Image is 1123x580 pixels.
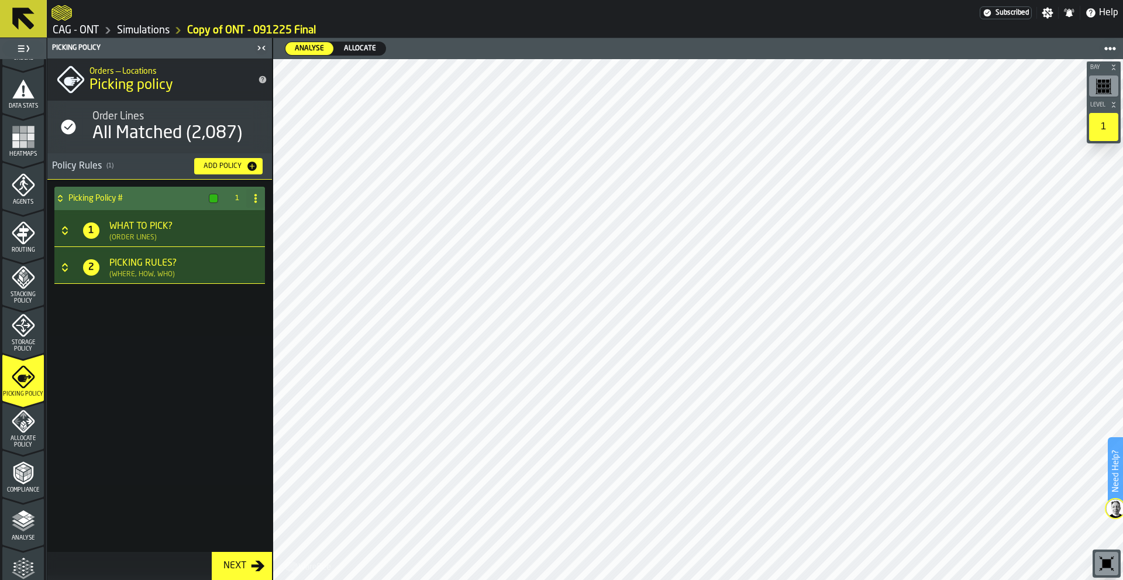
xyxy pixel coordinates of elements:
[275,554,342,578] a: logo-header
[1099,6,1118,20] span: Help
[84,260,99,274] span: 2
[47,153,272,180] h3: title-section-[object Object]
[47,101,272,153] div: stat-Order Lines
[54,210,265,247] h3: title-section-[object Object]
[2,66,44,113] li: menu Data Stats
[2,391,44,397] span: Picking Policy
[2,498,44,545] li: menu Analyse
[2,339,44,352] span: Storage Policy
[117,24,170,37] a: link-to-/wh/i/81126f66-c9dd-4fd0-bd4b-ffd618919ba4
[1087,99,1121,111] button: button-
[47,59,272,101] div: title-Picking policy
[212,552,272,580] button: button-Next
[2,210,44,257] li: menu Routing
[2,199,44,205] span: Agents
[2,18,44,65] li: menu Orders
[2,103,44,109] span: Data Stats
[1097,554,1116,573] svg: Reset zoom and position
[2,291,44,304] span: Stacking Policy
[2,151,44,157] span: Heatmaps
[92,123,242,144] div: All Matched (2,087)
[1087,111,1121,143] div: button-toolbar-undefined
[109,270,175,279] div: (Where, How, Who)
[285,42,333,55] div: thumb
[980,6,1032,19] a: link-to-/wh/i/81126f66-c9dd-4fd0-bd4b-ffd618919ba4/settings/billing
[334,42,386,56] label: button-switch-multi-Allocate
[1087,73,1121,99] div: button-toolbar-undefined
[980,6,1032,19] div: Menu Subscription
[339,43,381,54] span: Allocate
[1093,550,1121,578] div: button-toolbar-undefined
[2,247,44,253] span: Routing
[109,256,177,270] div: Picking Rules?
[1088,102,1108,108] span: Level
[1037,7,1058,19] label: button-toggle-Settings
[2,162,44,209] li: menu Agents
[2,354,44,401] li: menu Picking Policy
[59,262,75,273] button: Button-[object Object]-closed
[2,40,44,57] label: button-toggle-Toggle Full Menu
[2,487,44,493] span: Compliance
[52,159,185,173] div: Policy Rules
[84,224,99,238] span: 1
[1089,113,1118,141] div: 1
[290,43,329,54] span: Analyse
[2,114,44,161] li: menu Heatmaps
[109,219,173,234] div: What to Pick?
[219,559,251,573] div: Next
[2,435,44,448] span: Allocate Policy
[253,41,270,55] label: button-toggle-Close me
[47,38,272,59] header: Picking Policy
[68,194,204,203] h4: Picking Policy #
[199,162,246,170] div: Add Policy
[89,76,173,95] span: Picking policy
[109,234,157,242] div: (Order Lines)
[232,194,242,203] span: 1
[2,450,44,497] li: menu Compliance
[50,44,253,52] div: Picking Policy
[51,2,72,23] a: logo-header
[1059,7,1080,19] label: button-toggle-Notifications
[194,158,263,174] button: button-Add Policy
[2,306,44,353] li: menu Storage Policy
[106,162,113,170] span: ( 1 )
[53,24,99,37] a: link-to-/wh/i/81126f66-c9dd-4fd0-bd4b-ffd618919ba4
[89,64,249,76] h2: Sub Title
[1087,61,1121,73] button: button-
[2,258,44,305] li: menu Stacking Policy
[59,225,75,236] button: Button-[object Object]-closed
[285,42,334,56] label: button-switch-multi-Analyse
[2,402,44,449] li: menu Allocate Policy
[92,110,263,123] div: Title
[2,535,44,541] span: Analyse
[995,9,1029,17] span: Subscribed
[335,42,385,55] div: thumb
[187,24,316,37] a: link-to-/wh/i/81126f66-c9dd-4fd0-bd4b-ffd618919ba4/simulations/08550954-f3f1-46c2-97c8-4ce311e24a1a
[1109,438,1122,504] label: Need Help?
[54,247,265,284] h3: title-section-[object Object]
[92,110,144,123] span: Order Lines
[1080,6,1123,20] label: button-toggle-Help
[54,187,223,210] div: Picking Policy #
[51,23,1118,37] nav: Breadcrumb
[1088,64,1108,71] span: Bay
